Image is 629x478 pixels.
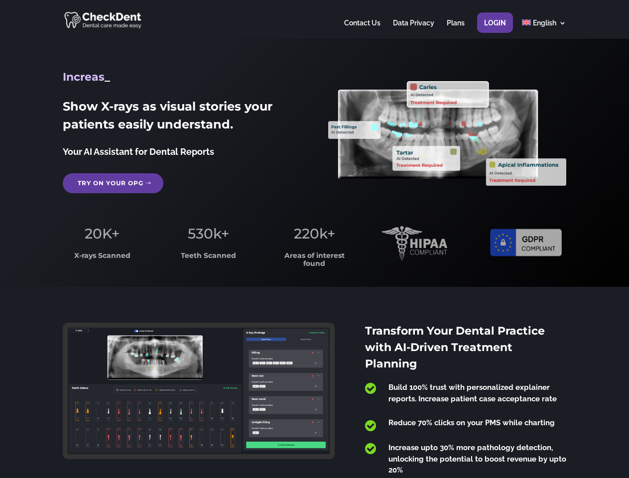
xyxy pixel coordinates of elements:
span: 20K+ [85,225,120,242]
a: Data Privacy [393,19,434,39]
span: Reduce 70% clicks on your PMS while charting [388,418,555,427]
span: English [533,19,556,27]
img: X_Ray_annotated [328,81,566,186]
img: CheckDent AI [64,10,142,29]
span:  [365,382,376,395]
span: _ [105,70,110,84]
a: Try on your OPG [63,173,163,193]
span:  [365,442,376,455]
h3: Areas of interest found [275,252,354,272]
span: Build 100% trust with personalized explainer reports. Increase patient case acceptance rate [388,383,557,403]
a: Login [484,19,506,39]
a: English [522,19,566,39]
span: 220k+ [294,225,335,242]
a: Contact Us [344,19,380,39]
span: Increase upto 30% more pathology detection, unlocking the potential to boost revenue by upto 20% [388,443,566,475]
span: Transform Your Dental Practice with AI-Driven Treatment Planning [365,324,545,370]
span: Increas [63,70,105,84]
span: 530k+ [188,225,229,242]
span:  [365,419,376,432]
h2: Show X-rays as visual stories your patients easily understand. [63,98,300,138]
span: Your AI Assistant for Dental Reports [63,146,214,157]
a: Plans [447,19,465,39]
